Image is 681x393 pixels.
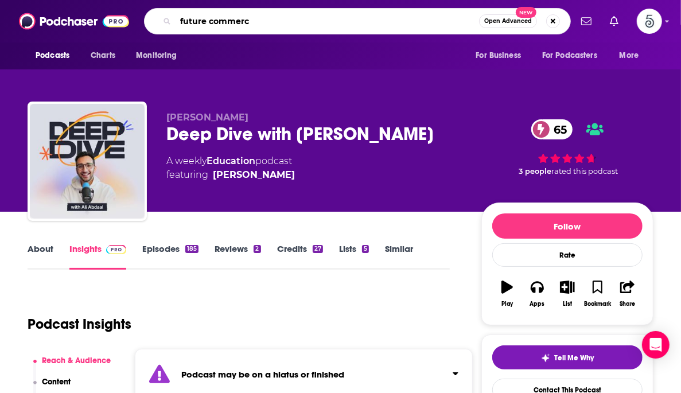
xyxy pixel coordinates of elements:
span: Logged in as Spiral5-G2 [637,9,662,34]
img: User Profile [637,9,662,34]
div: [PERSON_NAME] [213,168,295,182]
div: 2 [254,245,260,253]
button: Show profile menu [637,9,662,34]
input: Search podcasts, credits, & more... [176,12,479,30]
div: Bookmark [584,301,611,308]
div: Apps [530,301,545,308]
a: Charts [83,45,122,67]
span: 3 people [519,167,551,176]
strong: Podcast may be on a hiatus or finished [181,369,344,380]
a: Similar [385,243,413,270]
button: Share [613,273,643,314]
button: open menu [612,45,653,67]
img: Deep Dive with Ali Abdaal [30,104,145,219]
span: New [516,7,536,18]
a: Episodes185 [142,243,199,270]
span: Open Advanced [484,18,532,24]
span: featuring [166,168,295,182]
span: Charts [91,48,115,64]
button: Play [492,273,522,314]
div: Search podcasts, credits, & more... [144,8,571,34]
div: 65 3 peoplerated this podcast [481,112,653,183]
button: Bookmark [582,273,612,314]
div: Share [620,301,635,308]
a: Credits27 [277,243,323,270]
button: open menu [128,45,192,67]
img: Podchaser - Follow, Share and Rate Podcasts [19,10,129,32]
button: open menu [468,45,535,67]
span: [PERSON_NAME] [166,112,248,123]
button: List [552,273,582,314]
a: Education [207,155,255,166]
img: tell me why sparkle [541,353,550,363]
div: Open Intercom Messenger [642,331,670,359]
a: About [28,243,53,270]
div: A weekly podcast [166,154,295,182]
div: Play [501,301,513,308]
span: rated this podcast [551,167,618,176]
span: 65 [543,119,573,139]
div: Rate [492,243,643,267]
div: 185 [185,245,199,253]
p: Content [42,377,71,387]
a: 65 [531,119,573,139]
a: Show notifications dropdown [605,11,623,31]
p: Reach & Audience [42,356,111,365]
div: 5 [362,245,369,253]
span: Podcasts [36,48,69,64]
button: Follow [492,213,643,239]
span: Monitoring [136,48,177,64]
span: For Business [476,48,521,64]
div: List [563,301,572,308]
button: tell me why sparkleTell Me Why [492,345,643,369]
button: open menu [535,45,614,67]
a: Lists5 [339,243,369,270]
div: 27 [313,245,323,253]
h1: Podcast Insights [28,316,131,333]
a: InsightsPodchaser Pro [69,243,126,270]
button: Reach & Audience [33,356,111,377]
a: Reviews2 [215,243,260,270]
button: Open AdvancedNew [479,14,537,28]
a: Show notifications dropdown [577,11,596,31]
span: Tell Me Why [555,353,594,363]
button: open menu [28,45,84,67]
span: For Podcasters [542,48,597,64]
img: Podchaser Pro [106,245,126,254]
button: Apps [522,273,552,314]
span: More [620,48,639,64]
